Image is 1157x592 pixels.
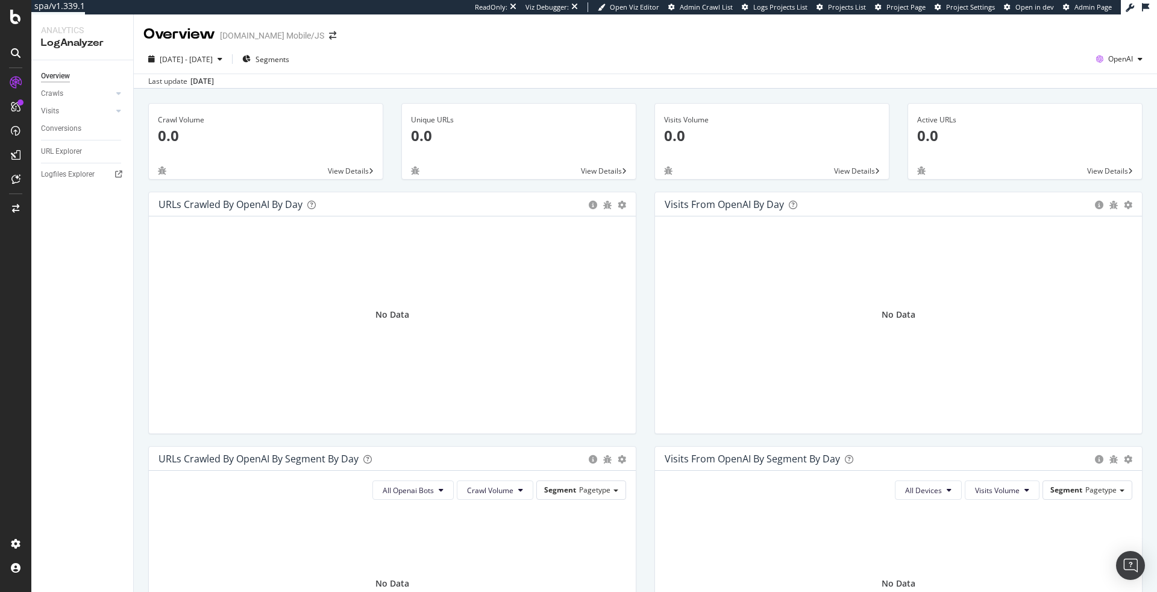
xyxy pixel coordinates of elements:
[158,453,359,465] div: URLs Crawled by OpenAI By Segment By Day
[158,166,166,175] div: bug
[475,2,507,12] div: ReadOnly:
[143,24,215,45] div: Overview
[158,115,374,125] div: Crawl Volume
[41,87,113,100] a: Crawls
[905,485,942,496] span: All Devices
[148,76,214,87] div: Last update
[467,485,513,496] span: Crawl Volume
[1015,2,1054,11] span: Open in dev
[372,480,454,500] button: All Openai Bots
[1124,201,1132,209] div: gear
[41,145,82,158] div: URL Explorer
[664,125,880,146] p: 0.0
[946,2,995,11] span: Project Settings
[1004,2,1054,12] a: Open in dev
[41,70,70,83] div: Overview
[817,2,866,12] a: Projects List
[457,480,533,500] button: Crawl Volume
[917,166,926,175] div: bug
[886,2,926,11] span: Project Page
[41,122,125,135] a: Conversions
[668,2,733,12] a: Admin Crawl List
[1095,455,1103,464] div: circle-info
[1124,455,1132,464] div: gear
[895,480,962,500] button: All Devices
[680,2,733,11] span: Admin Crawl List
[753,2,807,11] span: Logs Projects List
[1108,54,1133,64] span: OpenAI
[917,125,1133,146] p: 0.0
[160,54,213,65] span: [DATE] - [DATE]
[1087,166,1128,176] span: View Details
[618,455,626,464] div: gear
[965,480,1039,500] button: Visits Volume
[1109,201,1118,209] div: bug
[328,166,369,176] span: View Details
[828,2,866,11] span: Projects List
[581,166,622,176] span: View Details
[143,49,227,69] button: [DATE] - [DATE]
[1095,201,1103,209] div: circle-info
[158,198,303,210] div: URLs Crawled by OpenAI by day
[598,2,659,12] a: Open Viz Editor
[1116,551,1145,580] div: Open Intercom Messenger
[834,166,875,176] span: View Details
[375,578,409,590] div: No Data
[41,24,124,36] div: Analytics
[579,485,610,495] span: Pagetype
[742,2,807,12] a: Logs Projects List
[41,70,125,83] a: Overview
[664,115,880,125] div: Visits Volume
[610,2,659,11] span: Open Viz Editor
[190,76,214,87] div: [DATE]
[1063,2,1112,12] a: Admin Page
[935,2,995,12] a: Project Settings
[375,309,409,321] div: No Data
[1091,49,1147,69] button: OpenAI
[665,453,840,465] div: Visits from OpenAI By Segment By Day
[256,54,289,65] span: Segments
[41,168,95,181] div: Logfiles Explorer
[525,2,569,12] div: Viz Debugger:
[589,201,597,209] div: circle-info
[1050,485,1082,495] span: Segment
[41,122,81,135] div: Conversions
[158,125,374,146] p: 0.0
[1085,485,1117,495] span: Pagetype
[41,145,125,158] a: URL Explorer
[220,30,324,42] div: [DOMAIN_NAME] Mobile/JS
[603,201,612,209] div: bug
[41,105,59,118] div: Visits
[544,485,576,495] span: Segment
[882,309,915,321] div: No Data
[41,168,125,181] a: Logfiles Explorer
[917,115,1133,125] div: Active URLs
[411,115,627,125] div: Unique URLs
[411,166,419,175] div: bug
[664,166,673,175] div: bug
[618,201,626,209] div: gear
[665,198,784,210] div: Visits from OpenAI by day
[603,455,612,464] div: bug
[1074,2,1112,11] span: Admin Page
[41,105,113,118] a: Visits
[975,485,1020,496] span: Visits Volume
[411,125,627,146] p: 0.0
[329,31,336,40] div: arrow-right-arrow-left
[875,2,926,12] a: Project Page
[41,87,63,100] div: Crawls
[237,49,294,69] button: Segments
[1109,455,1118,464] div: bug
[589,455,597,464] div: circle-info
[41,36,124,50] div: LogAnalyzer
[383,485,434,496] span: All Openai Bots
[882,578,915,590] div: No Data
